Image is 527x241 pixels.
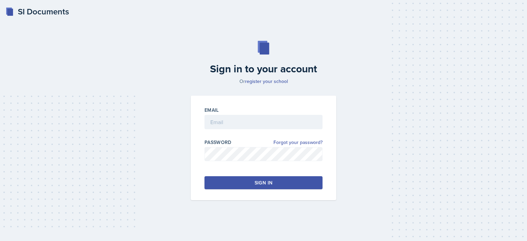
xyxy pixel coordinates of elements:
button: Sign in [204,176,323,189]
a: SI Documents [5,5,69,18]
label: Password [204,139,232,146]
a: register your school [245,78,288,85]
h2: Sign in to your account [187,63,340,75]
div: Sign in [255,179,272,186]
input: Email [204,115,323,129]
label: Email [204,107,219,113]
a: Forgot your password? [273,139,323,146]
p: Or [187,78,340,85]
